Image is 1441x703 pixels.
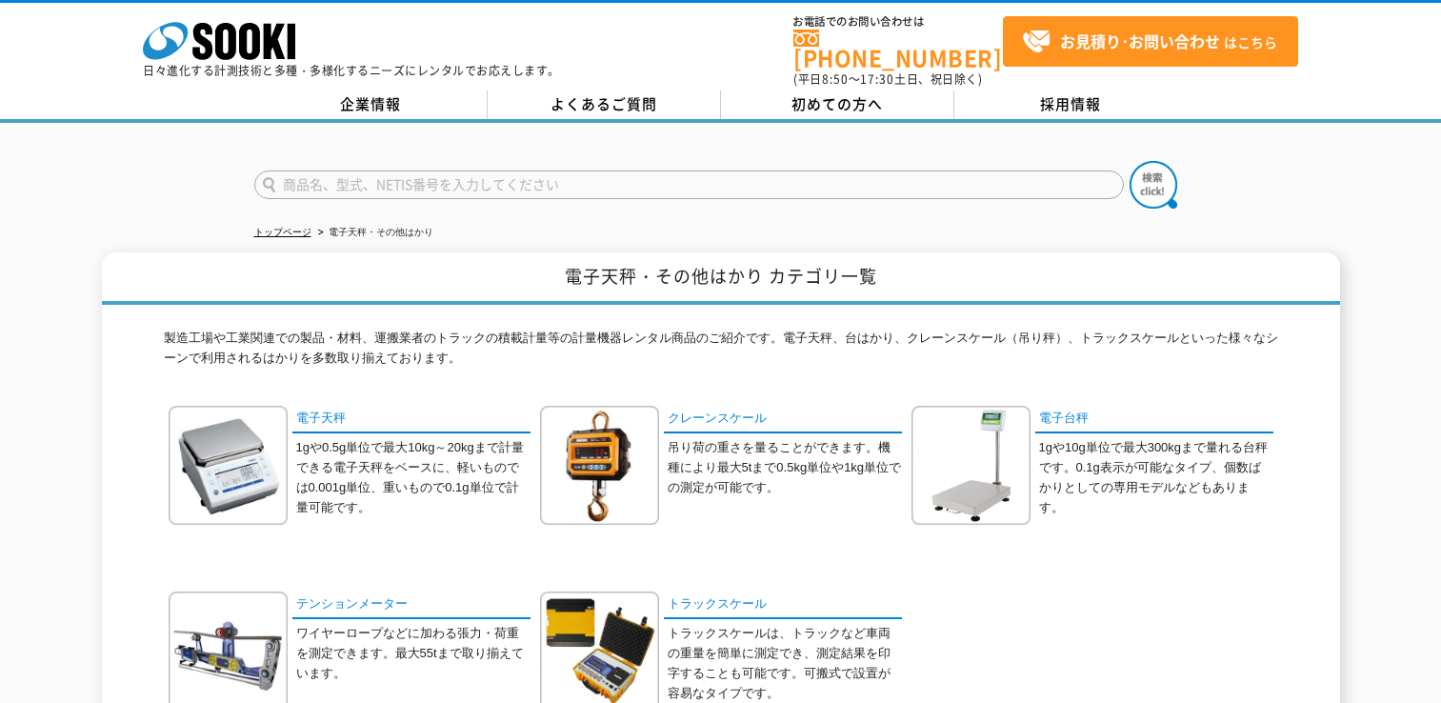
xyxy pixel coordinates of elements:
[254,171,1124,199] input: 商品名、型式、NETIS番号を入力してください
[540,406,659,525] img: クレーンスケール
[793,70,982,88] span: (平日 ～ 土日、祝日除く)
[164,329,1278,378] p: 製造工場や工業関連での製品・材料、運搬業者のトラックの積載計量等の計量機器レンタル商品のご紹介です。電子天秤、台はかり、クレーンスケール（吊り秤）、トラックスケールといった様々なシーンで利用され...
[1003,16,1298,67] a: お見積り･お問い合わせはこちら
[664,592,902,619] a: トラックスケール
[1035,406,1273,433] a: 電子台秤
[1130,161,1177,209] img: btn_search.png
[791,93,883,114] span: 初めての方へ
[1039,438,1273,517] p: 1gや10g単位で最大300kgまで量れる台秤です。0.1g表示が可能なタイプ、個数ばかりとしての専用モデルなどもあります。
[292,592,530,619] a: テンションメーター
[721,90,954,119] a: 初めての方へ
[314,223,433,243] li: 電子天秤・その他はかり
[292,406,530,433] a: 電子天秤
[822,70,849,88] span: 8:50
[1060,30,1220,52] strong: お見積り･お問い合わせ
[793,16,1003,28] span: お電話でのお問い合わせは
[254,90,488,119] a: 企業情報
[102,252,1340,305] h1: 電子天秤・その他はかり カテゴリ一覧
[254,227,311,237] a: トップページ
[296,624,530,683] p: ワイヤーロープなどに加わる張力・荷重を測定できます。最大55tまで取り揃えています。
[954,90,1188,119] a: 採用情報
[668,624,902,703] p: トラックスケールは、トラックなど車両の重量を簡単に測定でき、測定結果を印字することも可能です。可搬式で設置が容易なタイプです。
[1022,28,1277,56] span: はこちら
[668,438,902,497] p: 吊り荷の重さを量ることができます。機種により最大5tまで0.5kg単位や1kg単位での測定が可能です。
[169,406,288,525] img: 電子天秤
[488,90,721,119] a: よくあるご質問
[911,406,1031,525] img: 電子台秤
[664,406,902,433] a: クレーンスケール
[143,65,560,76] p: 日々進化する計測技術と多種・多様化するニーズにレンタルでお応えします。
[860,70,894,88] span: 17:30
[296,438,530,517] p: 1gや0.5g単位で最大10kg～20kgまで計量できる電子天秤をベースに、軽いものでは0.001g単位、重いもので0.1g単位で計量可能です。
[793,30,1003,69] a: [PHONE_NUMBER]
